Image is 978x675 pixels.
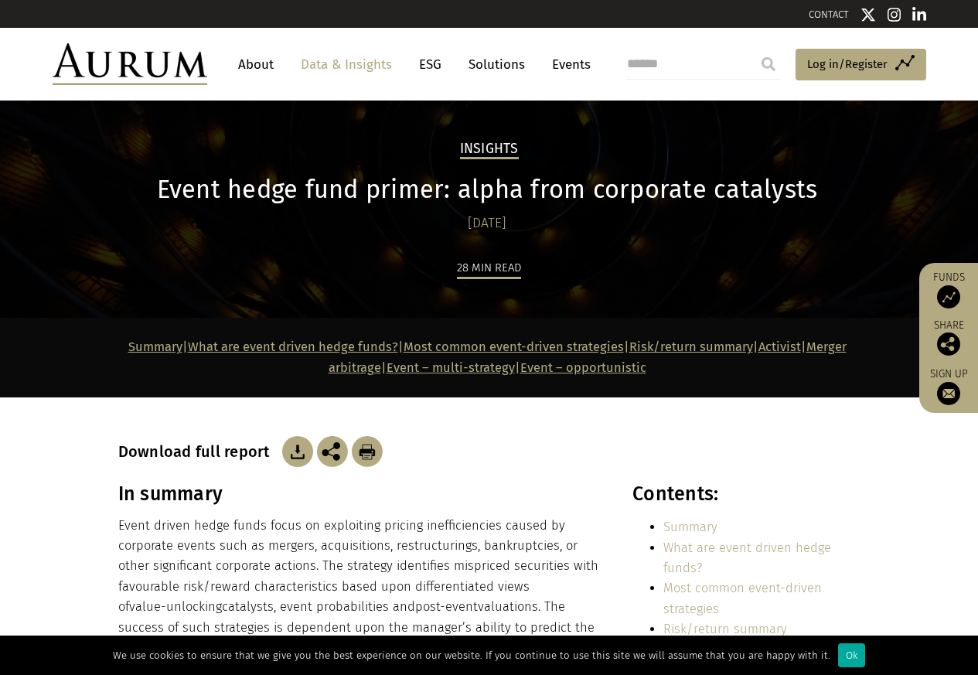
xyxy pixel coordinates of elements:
a: Summary [663,520,717,534]
a: CONTACT [809,9,849,20]
span: value-unlocking [129,599,222,614]
a: Event – opportunistic [520,360,646,375]
div: Share [927,320,970,356]
span: Log in/Register [807,55,888,73]
input: Submit [753,49,784,80]
strong: | | | | | | | [128,339,847,374]
a: Risk/return summary [663,622,787,636]
h3: In summary [118,482,599,506]
a: Most common event-driven strategies [663,581,822,615]
a: Risk/return summary [629,339,753,354]
img: Aurum [53,43,207,85]
h3: Contents: [632,482,856,506]
div: 28 min read [457,258,521,279]
img: Share this post [317,436,348,467]
a: Data & Insights [293,50,400,79]
a: Events [544,50,591,79]
a: Event – multi-strategy [387,360,515,375]
img: Download Article [282,436,313,467]
img: Linkedin icon [912,7,926,22]
a: Summary [128,339,182,354]
img: Access Funds [937,285,960,309]
a: What are event driven hedge funds? [188,339,398,354]
a: What are event driven hedge funds? [663,540,831,575]
h2: Insights [460,141,519,159]
span: post-event [415,599,478,614]
a: Solutions [461,50,533,79]
a: ESG [411,50,449,79]
a: Most common event-driven strategies [404,339,624,354]
a: Sign up [927,367,970,405]
h3: Download full report [118,442,278,461]
img: Instagram icon [888,7,901,22]
img: Share this post [937,332,960,356]
a: Log in/Register [796,49,926,81]
h1: Event hedge fund primer: alpha from corporate catalysts [118,175,857,205]
a: About [230,50,281,79]
div: [DATE] [118,213,857,234]
img: Twitter icon [860,7,876,22]
a: Activist [758,339,801,354]
img: Download Article [352,436,383,467]
img: Sign up to our newsletter [937,382,960,405]
div: Ok [838,643,865,667]
a: Funds [927,271,970,309]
